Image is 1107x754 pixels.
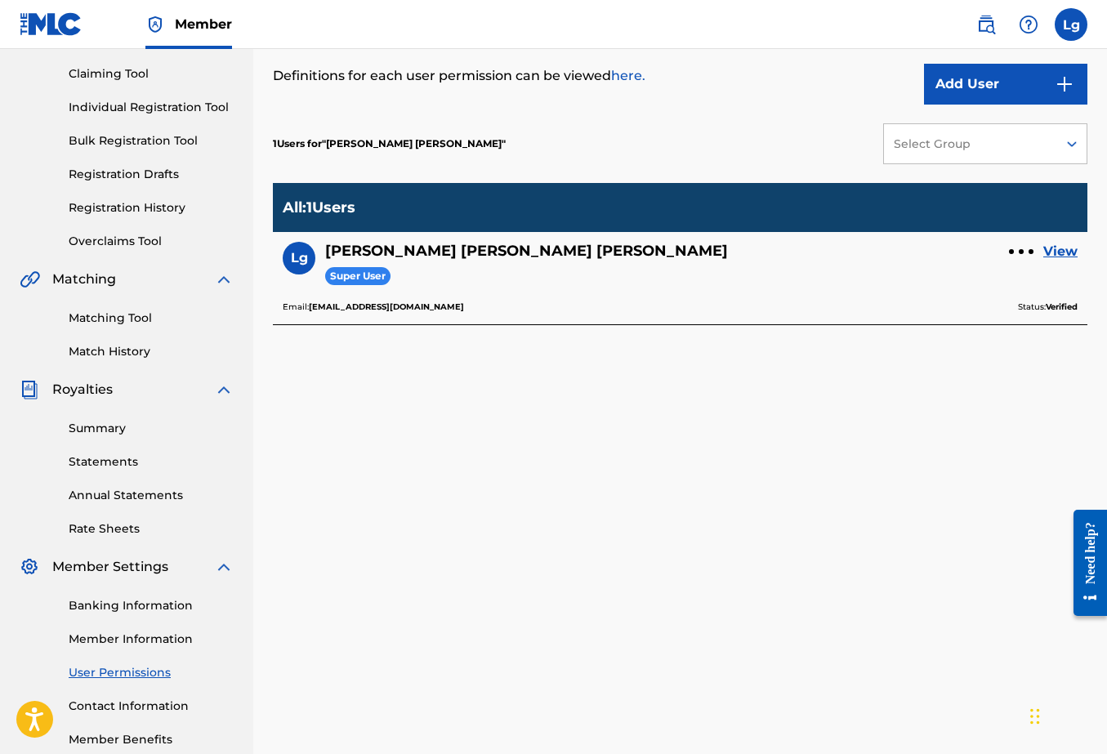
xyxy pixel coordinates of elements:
a: User Permissions [69,664,234,681]
img: Top Rightsholder [145,15,165,34]
img: search [976,15,996,34]
span: Super User [325,267,391,286]
div: Help [1012,8,1045,41]
a: Registration Drafts [69,166,234,183]
a: Member Information [69,631,234,648]
a: Bulk Registration Tool [69,132,234,149]
a: Rate Sheets [69,520,234,538]
div: User Menu [1055,8,1087,41]
span: Member [175,15,232,33]
span: Member Settings [52,557,168,577]
iframe: Resource Center [1061,497,1107,629]
p: All : 1 Users [283,199,355,216]
img: expand [214,557,234,577]
img: MLC Logo [20,12,83,36]
a: Summary [69,420,234,437]
a: Member Benefits [69,731,234,748]
a: Matching Tool [69,310,234,327]
a: Registration History [69,199,234,216]
img: expand [214,380,234,399]
a: View [1043,242,1078,261]
span: 1 Users for [273,137,322,149]
span: Laura elena gonzalez orozco [322,137,506,149]
a: Statements [69,453,234,471]
a: Annual Statements [69,487,234,504]
img: Matching [20,270,40,289]
p: Email: [283,300,464,315]
iframe: Chat Widget [1025,676,1107,754]
a: Claiming Tool [69,65,234,83]
span: Royalties [52,380,113,399]
a: Match History [69,343,234,360]
a: Contact Information [69,698,234,715]
p: Status: [1018,300,1078,315]
p: Definitions for each user permission can be viewed [273,66,900,86]
img: Royalties [20,380,39,399]
span: Lg [291,248,308,268]
h5: Laura elena gonzalez orozco [325,242,728,261]
div: Select Group [894,136,1046,153]
img: help [1019,15,1038,34]
a: Banking Information [69,597,234,614]
a: here. [611,68,645,83]
div: Widget de chat [1025,676,1107,754]
img: 9d2ae6d4665cec9f34b9.svg [1055,74,1074,94]
a: Public Search [970,8,1002,41]
b: [EMAIL_ADDRESS][DOMAIN_NAME] [309,301,464,312]
span: Matching [52,270,116,289]
div: Arrastrar [1030,692,1040,741]
a: Overclaims Tool [69,233,234,250]
img: expand [214,270,234,289]
button: Add User [924,64,1087,105]
a: Individual Registration Tool [69,99,234,116]
img: Member Settings [20,557,39,577]
b: Verified [1046,301,1078,312]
